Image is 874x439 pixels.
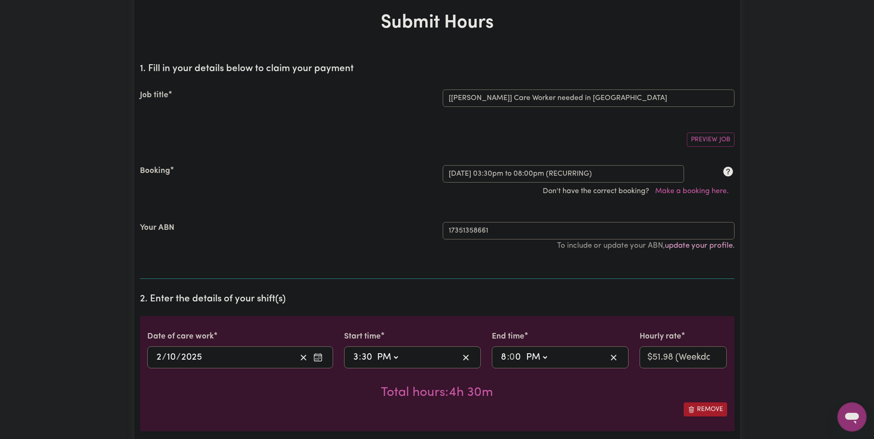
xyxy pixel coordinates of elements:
[381,386,493,399] span: Total hours worked: 4 hours 30 minutes
[361,350,373,364] input: --
[649,183,735,200] button: Make a booking here.
[140,165,170,177] label: Booking
[140,294,735,305] h2: 2. Enter the details of your shift(s)
[543,188,735,195] span: Don't have the correct booking?
[359,352,361,362] span: :
[837,402,867,432] iframe: Button to launch messaging window
[156,350,162,364] input: --
[167,350,176,364] input: --
[353,350,359,364] input: --
[181,350,202,364] input: ----
[140,63,735,75] h2: 1. Fill in your details below to claim your payment
[296,350,311,364] button: Clear date
[147,331,214,343] label: Date of care work
[509,353,515,362] span: 0
[640,331,681,343] label: Hourly rate
[140,222,174,234] label: Your ABN
[665,242,733,250] a: update your profile
[311,350,325,364] button: Enter the date of care work
[510,350,522,364] input: --
[684,402,727,417] button: Remove this shift
[162,352,167,362] span: /
[501,350,507,364] input: --
[687,133,735,147] button: Preview Job
[140,89,168,101] label: Job title
[344,331,381,343] label: Start time
[557,242,735,250] small: To include or update your ABN, .
[176,352,181,362] span: /
[507,352,509,362] span: :
[492,331,524,343] label: End time
[140,12,735,34] h1: Submit Hours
